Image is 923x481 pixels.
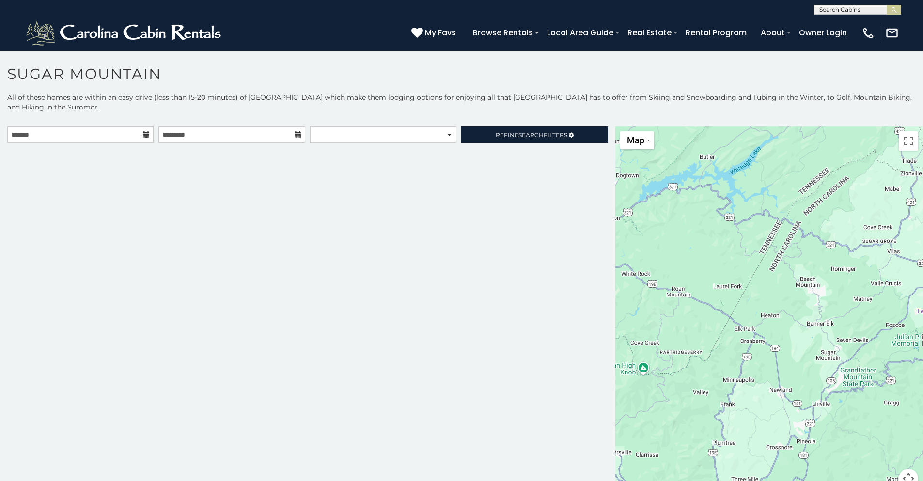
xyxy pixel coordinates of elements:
[620,131,654,149] button: Change map style
[899,131,918,151] button: Toggle fullscreen view
[756,24,790,41] a: About
[468,24,538,41] a: Browse Rentals
[411,27,458,39] a: My Favs
[542,24,618,41] a: Local Area Guide
[681,24,751,41] a: Rental Program
[861,26,875,40] img: phone-regular-white.png
[627,135,644,145] span: Map
[425,27,456,39] span: My Favs
[885,26,899,40] img: mail-regular-white.png
[794,24,852,41] a: Owner Login
[24,18,225,47] img: White-1-2.png
[518,131,544,139] span: Search
[496,131,567,139] span: Refine Filters
[623,24,676,41] a: Real Estate
[461,126,608,143] a: RefineSearchFilters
